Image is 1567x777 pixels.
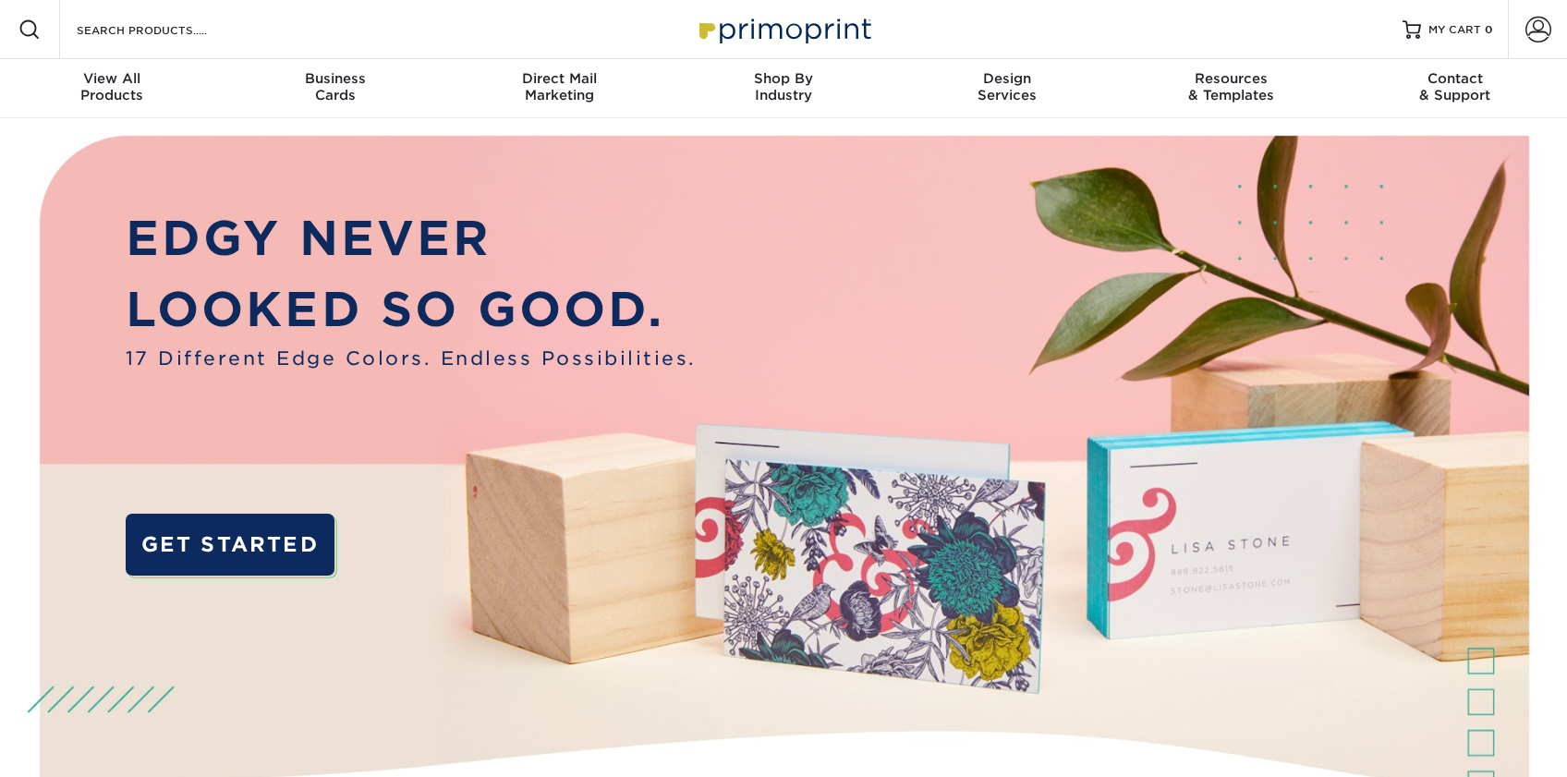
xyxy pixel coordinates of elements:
[1119,70,1342,103] div: & Templates
[448,70,672,87] span: Direct Mail
[1343,59,1567,118] a: Contact& Support
[448,70,672,103] div: Marketing
[75,18,255,41] input: SEARCH PRODUCTS.....
[224,70,447,103] div: Cards
[1343,70,1567,103] div: & Support
[895,70,1119,103] div: Services
[1343,70,1567,87] span: Contact
[672,59,895,118] a: Shop ByIndustry
[224,70,447,87] span: Business
[126,345,697,373] span: 17 Different Edge Colors. Endless Possibilities.
[126,274,697,345] p: LOOKED SO GOOD.
[691,9,876,49] img: Primoprint
[224,59,447,118] a: BusinessCards
[126,203,697,273] p: EDGY NEVER
[1428,22,1481,38] span: MY CART
[672,70,895,87] span: Shop By
[1485,23,1493,36] span: 0
[895,59,1119,118] a: DesignServices
[895,70,1119,87] span: Design
[448,59,672,118] a: Direct MailMarketing
[1119,59,1342,118] a: Resources& Templates
[672,70,895,103] div: Industry
[126,514,334,576] a: GET STARTED
[1119,70,1342,87] span: Resources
